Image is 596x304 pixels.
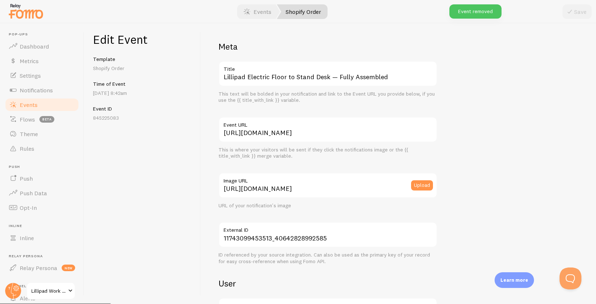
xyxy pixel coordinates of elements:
[8,2,44,20] img: fomo-relay-logo-orange.svg
[218,41,437,52] h2: Meta
[4,200,80,215] a: Opt-In
[20,189,47,197] span: Push Data
[218,147,437,159] div: This is where your visitors will be sent if they click the notifications image or the {{ title_wi...
[9,224,80,228] span: Inline
[4,39,80,54] a: Dashboard
[31,286,66,295] span: Lillipad Work Solutions
[218,173,437,185] label: Image URL
[20,43,49,50] span: Dashboard
[4,83,80,97] a: Notifications
[218,91,437,104] div: This text will be bolded in your notification and link to the Event URL you provide below, if you...
[26,282,76,300] a: Lillipad Work Solutions
[39,116,54,123] span: beta
[449,4,502,19] div: Event removed
[4,261,80,275] a: Relay Persona new
[218,61,437,73] label: Title
[218,203,437,209] div: URL of your notification's image
[4,127,80,141] a: Theme
[93,81,192,87] h5: Time of Event
[4,112,80,127] a: Flows beta
[20,116,35,123] span: Flows
[20,101,38,108] span: Events
[20,145,34,152] span: Rules
[218,252,437,265] div: ID referenced by your source integration. Can also be used as the primary key of your record for ...
[9,165,80,169] span: Push
[20,175,33,182] span: Push
[20,72,41,79] span: Settings
[93,65,192,72] p: Shopify Order
[93,32,192,47] h1: Edit Event
[20,264,57,272] span: Relay Persona
[9,32,80,37] span: Pop-ups
[4,231,80,245] a: Inline
[4,97,80,112] a: Events
[4,171,80,186] a: Push
[4,141,80,156] a: Rules
[20,86,53,94] span: Notifications
[62,265,75,271] span: new
[93,89,192,97] p: [DATE] 8:42am
[20,204,37,211] span: Opt-In
[9,254,80,259] span: Relay Persona
[411,180,433,191] button: Upload
[20,234,34,242] span: Inline
[20,57,39,65] span: Metrics
[93,105,192,112] h5: Event ID
[20,130,38,138] span: Theme
[93,56,192,62] h5: Template
[218,278,437,289] h2: User
[218,117,437,129] label: Event URL
[560,268,581,289] iframe: Help Scout Beacon - Open
[93,114,192,122] p: 845225083
[4,68,80,83] a: Settings
[500,277,528,284] p: Learn more
[4,54,80,68] a: Metrics
[495,272,534,288] div: Learn more
[4,186,80,200] a: Push Data
[218,222,437,234] label: External ID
